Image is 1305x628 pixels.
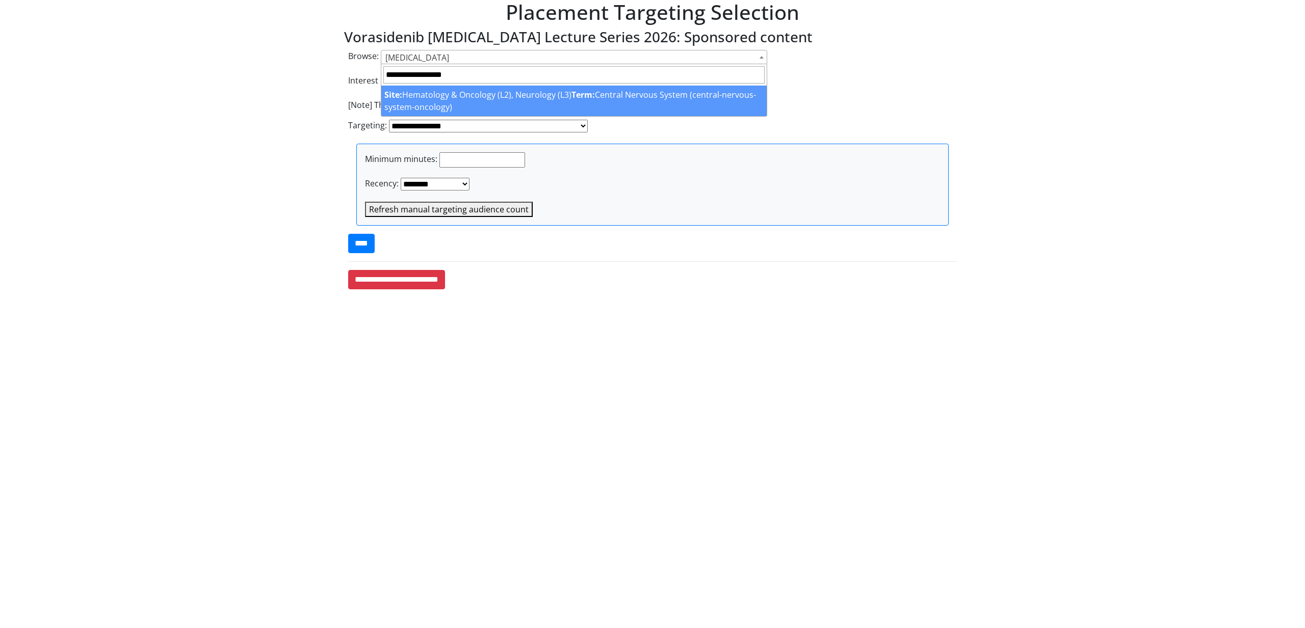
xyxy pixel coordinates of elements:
label: Targeting: [348,119,387,131]
span: Hematology & Oncology (L2), Neurology (L3) Central Nervous System (central-nervous-system-oncology) [384,89,756,113]
span: Gliomas [381,50,767,64]
strong: Site: [384,89,402,100]
label: Browse: [348,50,379,62]
label: Minimum minutes: [365,153,437,165]
h3: Vorasidenib [MEDICAL_DATA] Lecture Series 2026: Sponsored content [344,29,961,46]
label: Recency: [365,177,399,189]
strong: Term: [571,89,595,100]
button: Refresh manual targeting audience count [365,202,533,217]
span: [MEDICAL_DATA] [385,52,449,63]
span: Gliomas [381,50,767,65]
label: Interest Rank: [348,74,401,87]
p: [Note] The placement BET Targeting is: Target List Only [348,99,957,111]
